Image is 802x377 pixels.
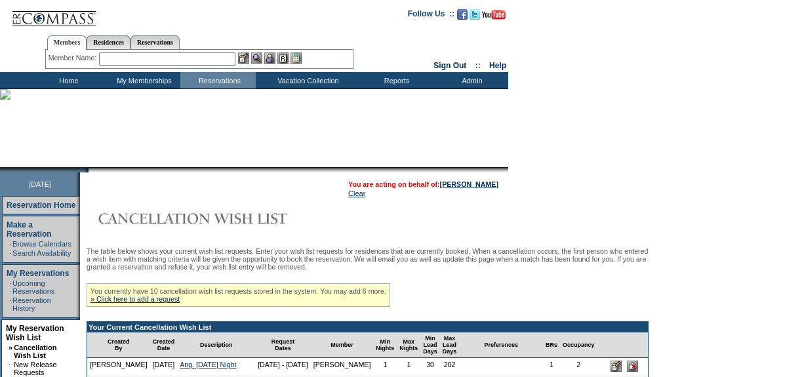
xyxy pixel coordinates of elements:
td: BRs [543,332,560,358]
td: · [9,249,11,257]
span: You are acting on behalf of: [348,180,498,188]
a: Help [489,61,506,70]
b: » [9,344,12,351]
a: [PERSON_NAME] [440,180,498,188]
a: My Reservations [7,269,69,278]
td: 1 [397,358,420,376]
a: Browse Calendars [12,240,71,248]
a: Residences [87,35,130,49]
a: Members [47,35,87,50]
a: Make a Reservation [7,220,52,239]
td: · [9,296,11,312]
td: Member [311,332,374,358]
img: b_edit.gif [238,52,249,64]
a: Follow us on Twitter [470,13,480,21]
nobr: [DATE] - [DATE] [258,361,308,368]
img: Cancellation Wish List [87,205,349,231]
td: [PERSON_NAME] [87,358,150,376]
img: Become our fan on Facebook [457,9,468,20]
td: Follow Us :: [408,8,454,24]
a: New Release Requests [14,361,56,376]
td: Your Current Cancellation Wish List [87,322,648,332]
span: [DATE] [29,180,51,188]
img: Impersonate [264,52,275,64]
input: Delete this Request [627,361,638,372]
img: Reservations [277,52,289,64]
td: Created By [87,332,150,358]
img: Subscribe to our YouTube Channel [482,10,506,20]
input: Edit this Request [611,361,622,372]
td: Max Lead Days [440,332,460,358]
img: b_calculator.gif [291,52,302,64]
td: Reports [357,72,433,89]
td: 202 [440,358,460,376]
a: My Reservation Wish List [6,324,64,342]
td: Min Lead Days [420,332,440,358]
a: Reservations [130,35,180,49]
img: blank.gif [89,167,90,172]
span: :: [475,61,481,70]
a: Cancellation Wish List [14,344,56,359]
td: Description [177,332,255,358]
img: Follow us on Twitter [470,9,480,20]
td: Admin [433,72,508,89]
a: Sign Out [433,61,466,70]
a: Become our fan on Facebook [457,13,468,21]
a: Upcoming Reservations [12,279,54,295]
td: · [9,361,12,376]
td: Occupancy [560,332,597,358]
td: Reservations [180,72,256,89]
img: View [251,52,262,64]
a: Ang. [DATE] Night [180,361,236,368]
div: Member Name: [49,52,99,64]
td: [DATE] [150,358,178,376]
td: Max Nights [397,332,420,358]
a: Subscribe to our YouTube Channel [482,13,506,21]
td: Home [30,72,105,89]
div: You currently have 10 cancellation wish list requests stored in the system. You may add 6 more. [87,283,390,307]
td: Min Nights [373,332,397,358]
a: Reservation Home [7,201,75,210]
td: 30 [420,358,440,376]
td: Preferences [459,332,543,358]
a: » Click here to add a request [90,295,180,303]
td: 2 [560,358,597,376]
td: 1 [543,358,560,376]
td: Created Date [150,332,178,358]
img: promoShadowLeftCorner.gif [84,167,89,172]
td: · [9,279,11,295]
a: Search Availability [12,249,71,257]
td: Request Dates [255,332,311,358]
a: Reservation History [12,296,51,312]
a: Clear [348,189,365,197]
td: Vacation Collection [256,72,357,89]
td: · [9,240,11,248]
td: [PERSON_NAME] [311,358,374,376]
td: My Memberships [105,72,180,89]
td: 1 [373,358,397,376]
